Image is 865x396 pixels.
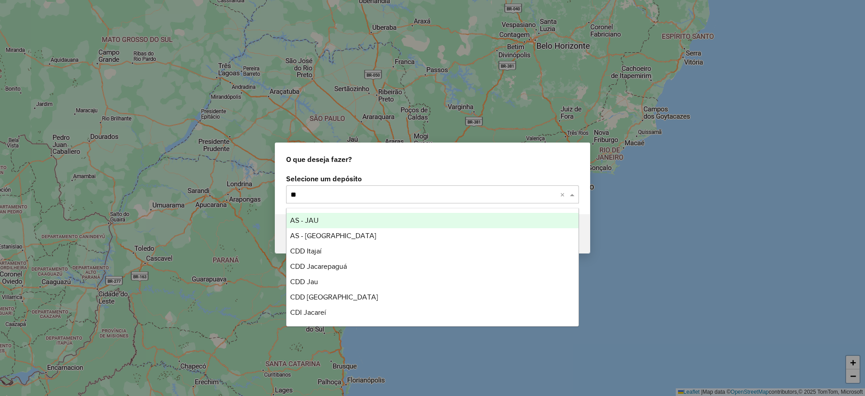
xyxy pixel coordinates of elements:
span: CDI Jacareí [290,309,326,316]
span: CDD [GEOGRAPHIC_DATA] [290,293,378,301]
span: Clear all [560,189,568,200]
span: AS - [GEOGRAPHIC_DATA] [290,232,376,239]
span: CDD Jau [290,278,318,285]
span: AS - JAU [290,216,319,224]
ng-dropdown-panel: Options list [286,208,579,327]
span: CDD Jacarepaguá [290,262,347,270]
span: CDD Itajaí [290,247,322,255]
span: O que deseja fazer? [286,154,352,165]
label: Selecione um depósito [286,173,579,184]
